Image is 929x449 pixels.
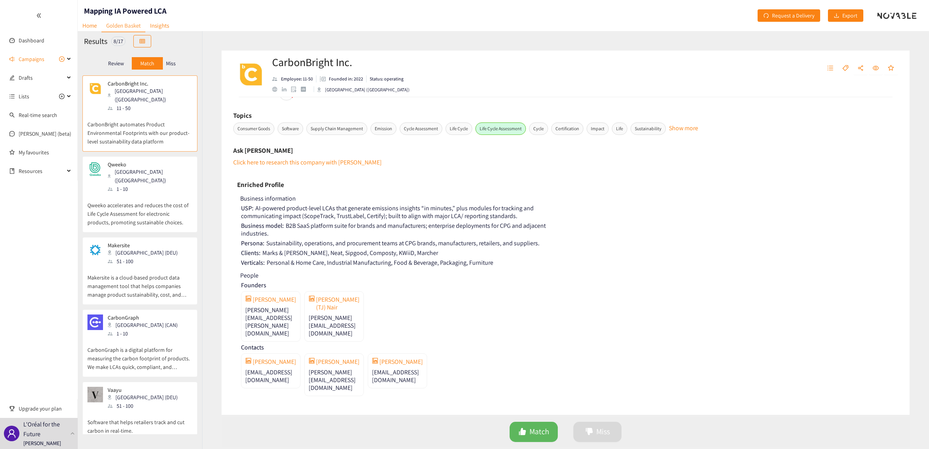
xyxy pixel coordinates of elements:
[329,75,363,82] p: Founded in: 2022
[108,87,192,104] div: [GEOGRAPHIC_DATA] ([GEOGRAPHIC_DATA])
[23,419,67,439] p: L'Oréal for the Future
[857,65,864,72] span: share-alt
[108,60,124,66] p: Review
[108,248,182,257] div: [GEOGRAPHIC_DATA] (DEU)
[245,306,296,337] span: [PERSON_NAME][EMAIL_ADDRESS][PERSON_NAME][DOMAIN_NAME]
[240,271,891,280] div: People
[884,62,898,75] button: star
[510,422,558,442] button: likeMatch
[241,239,264,247] span: Persona:
[7,429,16,438] span: user
[873,65,879,72] span: eye
[166,60,176,66] p: Miss
[282,87,291,92] a: linkedin
[529,426,549,438] span: Match
[475,122,526,135] span: Life Cycle Assessment
[281,75,313,82] p: Employee: 11-50
[306,122,367,135] span: Supply Chain Management
[316,358,360,366] span: [PERSON_NAME]
[241,249,566,257] div: Marks & [PERSON_NAME], Neat, Sipgood, Composty, KWiiD, Marcher
[108,104,192,112] div: 11 - 50
[140,60,154,66] p: Match
[245,295,296,304] a: linkedin [PERSON_NAME]
[133,35,151,47] button: table
[519,428,526,437] span: like
[370,122,396,135] span: Emission
[9,168,15,174] span: book
[9,56,15,62] span: sound
[827,65,833,72] span: unordered-list
[241,249,260,257] span: Clients:
[316,296,360,311] span: [PERSON_NAME] (TJ) Nair
[241,259,265,267] span: Verticals:
[551,122,583,135] span: Certification
[19,70,65,86] span: Drafts
[309,295,360,311] a: linkedin [PERSON_NAME] (TJ) Nair
[309,314,360,337] span: [PERSON_NAME][EMAIL_ADDRESS][DOMAIN_NAME]
[145,19,174,31] a: Insights
[108,329,182,338] div: 1 - 10
[400,122,442,135] span: Cycle Assessment
[237,179,284,190] h6: Enriched Profile
[309,358,360,366] a: linkedin [PERSON_NAME]
[612,122,627,135] span: Life
[253,358,296,366] span: [PERSON_NAME]
[87,387,103,402] img: Snapshot of the company's website
[241,204,566,220] div: Unique Selling Proposition
[828,9,863,22] button: downloadExport
[108,321,182,329] div: [GEOGRAPHIC_DATA] (CAN)
[245,369,296,384] span: [EMAIL_ADDRESS][DOMAIN_NAME]
[869,62,883,75] button: eye
[309,369,360,392] span: [PERSON_NAME][EMAIL_ADDRESS][DOMAIN_NAME]
[108,393,182,402] div: [GEOGRAPHIC_DATA] (DEU)
[101,19,145,32] a: Golden Basket
[19,112,57,119] a: Real-time search
[59,94,65,99] span: plus-circle
[19,89,29,104] span: Lists
[370,75,403,82] p: Status: operating
[9,75,15,80] span: edit
[240,194,891,203] div: Business information
[84,36,107,47] h2: Results
[803,365,929,449] div: Widget de chat
[278,122,303,135] span: Software
[108,257,182,266] div: 51 - 100
[367,75,403,82] li: Status
[19,37,44,44] a: Dashboard
[301,87,311,92] a: crunchbase
[758,9,820,22] button: redoRequest a Delivery
[9,406,15,411] span: trophy
[233,145,293,156] h6: Ask [PERSON_NAME]
[317,86,410,93] div: [GEOGRAPHIC_DATA] ([GEOGRAPHIC_DATA])
[245,358,251,364] span: linkedin
[108,242,178,248] p: Makersite
[842,65,849,72] span: tag
[235,58,266,89] img: Company Logo
[316,75,367,82] li: Founded in year
[87,338,192,371] p: CarbonGraph is a digital platform for measuring the carbon footprint of products. We make LCAs qu...
[87,161,103,177] img: Snapshot of the company's website
[630,122,666,135] span: Sustainability
[108,185,192,193] div: 1 - 10
[19,401,72,416] span: Upgrade your plan
[241,239,566,247] div: Sustainability, operations, and procurement teams at CPG brands, manufacturers, retailers, and su...
[108,168,192,185] div: [GEOGRAPHIC_DATA] ([GEOGRAPHIC_DATA])
[87,242,103,258] img: Snapshot of the company's website
[108,161,187,168] p: Qweeko
[87,112,192,146] p: CarbonBright automates Product Environmental Footprints with our product-level sustainability dat...
[379,358,423,366] span: [PERSON_NAME]
[23,439,61,447] p: [PERSON_NAME]
[445,122,472,135] span: Life Cycle
[140,38,145,45] span: table
[241,222,566,238] div: B2B SaaS platform suite for brands and manufacturers; enterprise deployments for CPG and adjacent...
[111,37,126,46] div: 8 / 17
[108,402,182,410] div: 51 - 100
[573,422,622,442] button: dislikeMiss
[272,75,316,82] li: Employees
[241,259,566,267] div: Personal & Home Care, Industrial Manufacturing, Food & Beverage, Packaging, Furniture
[253,296,296,304] span: [PERSON_NAME]
[108,314,178,321] p: CarbonGraph
[838,62,852,75] button: tag
[669,123,698,127] button: Show more
[529,122,548,135] span: Cycle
